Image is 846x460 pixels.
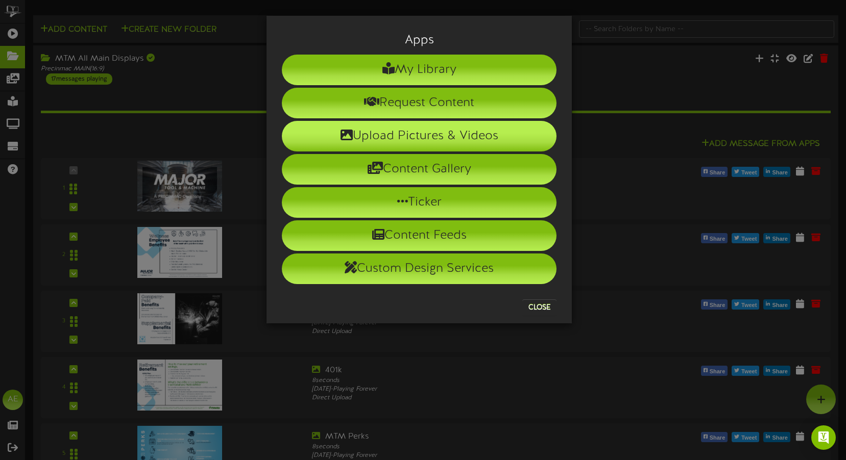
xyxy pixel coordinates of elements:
li: Request Content [282,88,557,118]
li: Content Gallery [282,154,557,185]
li: Custom Design Services [282,253,557,284]
h3: Apps [282,34,557,47]
li: Ticker [282,187,557,218]
div: Open Intercom Messenger [811,425,836,450]
button: Close [522,299,557,316]
li: My Library [282,55,557,85]
li: Upload Pictures & Videos [282,121,557,151]
li: Content Feeds [282,220,557,251]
